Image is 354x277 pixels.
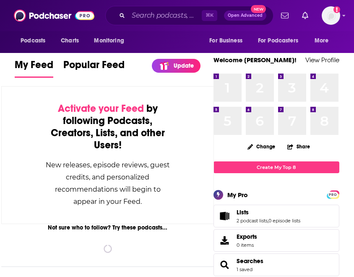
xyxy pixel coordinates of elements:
[128,9,202,22] input: Search podcasts, credits, & more...
[216,210,233,222] a: Lists
[237,242,257,248] span: 0 items
[227,191,248,199] div: My Pro
[88,33,135,49] button: open menu
[15,33,56,49] button: open menu
[224,11,266,21] button: Open AdvancedNew
[287,138,310,155] button: Share
[61,35,79,47] span: Charts
[228,13,263,18] span: Open Advanced
[252,33,310,49] button: open menu
[237,208,300,216] a: Lists
[268,218,300,224] a: 0 episode lists
[209,35,242,47] span: For Business
[21,35,45,47] span: Podcasts
[258,35,298,47] span: For Podcasters
[328,192,338,198] span: PRO
[44,103,172,151] div: by following Podcasts, Creators, Lists, and other Users!
[299,8,312,23] a: Show notifications dropdown
[213,229,339,252] a: Exports
[237,233,257,240] span: Exports
[213,56,297,64] a: Welcome [PERSON_NAME]!
[213,161,339,173] a: Create My Top 8
[94,35,124,47] span: Monitoring
[333,6,340,13] svg: Add a profile image
[174,62,194,69] p: Update
[328,191,338,197] a: PRO
[63,58,125,76] span: Popular Feed
[213,253,339,276] span: Searches
[55,33,84,49] a: Charts
[237,218,268,224] a: 2 podcast lists
[268,218,268,224] span: ,
[237,208,249,216] span: Lists
[216,235,233,246] span: Exports
[309,33,339,49] button: open menu
[44,159,172,208] div: New releases, episode reviews, guest credits, and personalized recommendations will begin to appe...
[15,58,53,78] a: My Feed
[237,257,263,265] a: Searches
[322,6,340,25] button: Show profile menu
[251,5,266,13] span: New
[63,58,125,78] a: Popular Feed
[278,8,292,23] a: Show notifications dropdown
[322,6,340,25] img: User Profile
[14,8,94,24] img: Podchaser - Follow, Share and Rate Podcasts
[58,102,144,115] span: Activate your Feed
[202,10,217,21] span: ⌘ K
[105,6,273,25] div: Search podcasts, credits, & more...
[242,141,280,152] button: Change
[305,56,339,64] a: View Profile
[315,35,329,47] span: More
[203,33,253,49] button: open menu
[1,224,214,231] div: Not sure who to follow? Try these podcasts...
[15,58,53,76] span: My Feed
[216,259,233,271] a: Searches
[237,266,252,272] a: 1 saved
[213,205,339,227] span: Lists
[322,6,340,25] span: Logged in as mresewehr
[152,59,200,73] a: Update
